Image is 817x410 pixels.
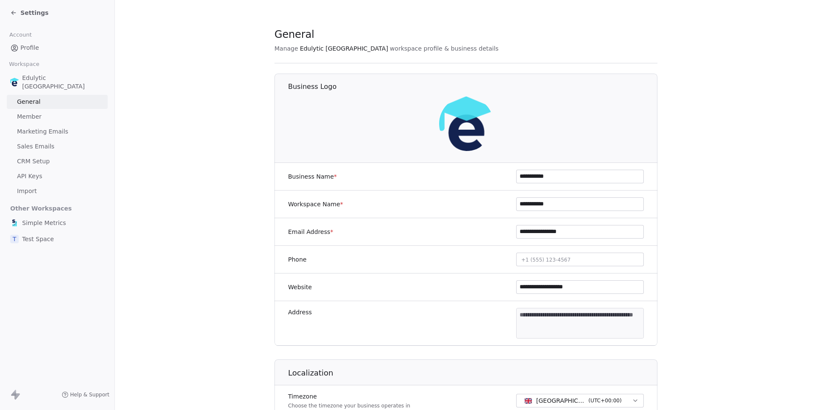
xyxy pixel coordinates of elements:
span: Edulytic [GEOGRAPHIC_DATA] [22,74,104,91]
span: Workspace [6,58,43,71]
a: Settings [10,9,49,17]
button: [GEOGRAPHIC_DATA] - GMT(UTC+00:00) [516,394,644,407]
span: General [17,97,40,106]
span: Help & Support [70,391,109,398]
span: Profile [20,43,39,52]
span: workspace profile & business details [390,44,499,53]
span: Manage [274,44,298,53]
p: Choose the timezone your business operates in [288,402,410,409]
span: Test Space [22,235,54,243]
a: Sales Emails [7,140,108,154]
span: Simple Metrics [22,219,66,227]
a: Profile [7,41,108,55]
label: Address [288,308,312,316]
span: Settings [20,9,49,17]
span: Other Workspaces [7,202,75,215]
span: T [10,235,19,243]
span: [GEOGRAPHIC_DATA] - GMT [536,396,585,405]
a: Import [7,184,108,198]
span: Edulytic [GEOGRAPHIC_DATA] [300,44,388,53]
span: Sales Emails [17,142,54,151]
button: +1 (555) 123-4567 [516,253,644,266]
span: Marketing Emails [17,127,68,136]
span: +1 (555) 123-4567 [521,257,571,263]
label: Workspace Name [288,200,343,208]
span: General [274,28,314,41]
label: Timezone [288,392,410,401]
a: CRM Setup [7,154,108,168]
img: edulytic-mark-retina.png [10,78,19,86]
a: General [7,95,108,109]
label: Phone [288,255,306,264]
span: CRM Setup [17,157,50,166]
label: Business Name [288,172,337,181]
label: Email Address [288,228,333,236]
a: API Keys [7,169,108,183]
a: Help & Support [62,391,109,398]
h1: Localization [288,368,658,378]
span: Import [17,187,37,196]
span: Account [6,28,35,41]
label: Website [288,283,312,291]
a: Member [7,110,108,124]
img: sm-oviond-logo.png [10,219,19,227]
span: Member [17,112,42,121]
a: Marketing Emails [7,125,108,139]
span: API Keys [17,172,42,181]
h1: Business Logo [288,82,658,91]
img: edulytic-mark-retina.png [439,97,494,151]
span: ( UTC+00:00 ) [588,397,622,404]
